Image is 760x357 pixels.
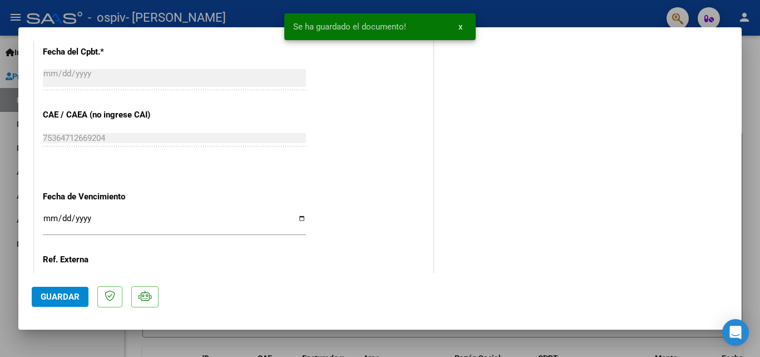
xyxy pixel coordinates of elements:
[293,21,406,32] span: Se ha guardado el documento!
[41,292,80,302] span: Guardar
[43,253,157,266] p: Ref. Externa
[722,319,749,346] div: Open Intercom Messenger
[32,287,88,307] button: Guardar
[43,46,157,58] p: Fecha del Cpbt.
[450,17,471,37] button: x
[458,22,462,32] span: x
[43,109,157,121] p: CAE / CAEA (no ingrese CAI)
[43,190,157,203] p: Fecha de Vencimiento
